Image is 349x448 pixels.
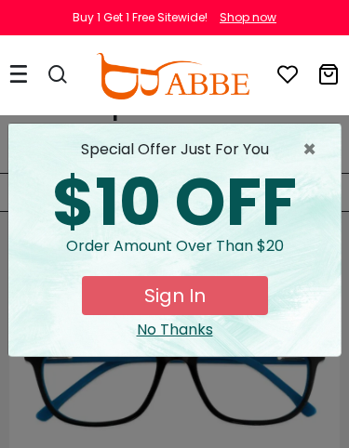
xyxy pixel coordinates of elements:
[210,9,276,25] a: Shop now
[23,235,326,276] div: Order amount over than $20
[73,9,208,26] div: Buy 1 Get 1 Free Sitewide!
[302,138,326,161] button: Close
[302,138,326,161] span: ×
[96,53,248,99] img: abbeglasses.com
[82,276,268,315] button: Sign In
[220,9,276,26] div: Shop now
[23,319,326,341] div: Close
[23,138,326,161] div: special offer just for you
[23,170,326,235] div: $10 OFF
